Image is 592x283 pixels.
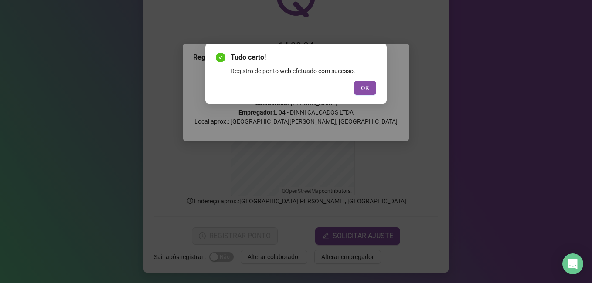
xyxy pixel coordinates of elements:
span: Tudo certo! [231,52,376,63]
div: Open Intercom Messenger [562,253,583,274]
button: OK [354,81,376,95]
div: Registro de ponto web efetuado com sucesso. [231,66,376,76]
span: check-circle [216,53,225,62]
span: OK [361,83,369,93]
